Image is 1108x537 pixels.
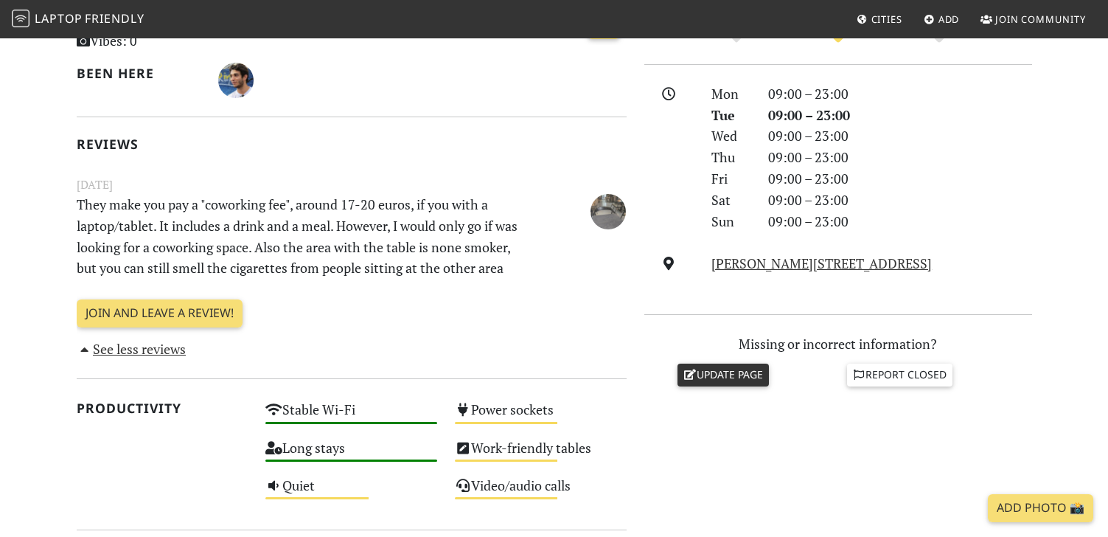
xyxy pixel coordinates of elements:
[218,70,254,88] span: Victor Henrique Zuanazzi de Abreu
[759,211,1041,232] div: 09:00 – 23:00
[77,299,243,328] a: Join and leave a review!
[703,211,759,232] div: Sun
[759,83,1041,105] div: 09:00 – 23:00
[77,66,201,81] h2: Been here
[257,398,446,435] div: Stable Wi-Fi
[703,105,759,126] div: Tue
[257,436,446,474] div: Long stays
[446,436,635,474] div: Work-friendly tables
[257,474,446,511] div: Quiet
[759,190,1041,211] div: 09:00 – 23:00
[446,398,635,435] div: Power sockets
[759,125,1041,147] div: 09:00 – 23:00
[711,254,932,272] a: [PERSON_NAME][STREET_ADDRESS]
[938,13,960,26] span: Add
[77,340,187,358] a: See less reviews
[12,10,29,27] img: LaptopFriendly
[77,401,248,416] h2: Productivity
[759,105,1041,126] div: 09:00 – 23:00
[703,83,759,105] div: Mon
[644,333,1032,355] p: Missing or incorrect information?
[703,125,759,147] div: Wed
[975,6,1092,32] a: Join Community
[218,63,254,98] img: 3274-victor-henrique.jpg
[35,10,83,27] span: Laptop
[590,201,626,218] span: Paola Loz
[703,147,759,168] div: Thu
[759,168,1041,190] div: 09:00 – 23:00
[68,176,635,194] small: [DATE]
[85,10,144,27] span: Friendly
[759,147,1041,168] div: 09:00 – 23:00
[77,136,627,152] h2: Reviews
[703,168,759,190] div: Fri
[703,190,759,211] div: Sat
[68,194,541,279] p: They make you pay a "coworking fee", around 17-20 euros, if you with a laptop/tablet. It includes...
[871,13,902,26] span: Cities
[851,6,908,32] a: Cities
[677,364,769,386] a: Update page
[590,194,626,229] img: 5497-paola.jpg
[847,364,953,386] a: Report closed
[995,13,1086,26] span: Join Community
[12,7,144,32] a: LaptopFriendly LaptopFriendly
[918,6,966,32] a: Add
[446,474,635,511] div: Video/audio calls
